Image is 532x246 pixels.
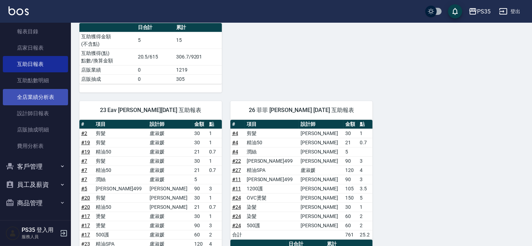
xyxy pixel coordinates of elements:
td: 1 [207,138,222,147]
th: 日合計 [136,23,174,32]
td: 0.7 [358,138,373,147]
td: 2 [207,230,222,239]
a: #5 [81,186,87,191]
td: 盧淑媛 [148,138,192,147]
td: 盧淑媛 [299,166,343,175]
td: 精油50 [94,202,148,212]
td: 120 [343,166,358,175]
td: 染髮 [245,202,299,212]
td: 5 [343,147,358,156]
td: [PERSON_NAME] [299,156,343,166]
div: PS35 [477,7,491,16]
td: 0.7 [207,202,222,212]
td: 60 [192,230,207,239]
td: 店販業績 [79,65,136,74]
td: 30 [192,138,207,147]
td: 1 [207,212,222,221]
td: [PERSON_NAME] [299,175,343,184]
a: #19 [81,140,90,145]
img: Logo [9,6,29,15]
td: OVC燙髮 [245,193,299,202]
td: 精油50 [94,166,148,175]
td: 30 [192,156,207,166]
td: 互助獲得(點) 點數/換算金額 [79,49,136,65]
a: #11 [232,186,241,191]
td: 90 [343,175,358,184]
a: #19 [81,149,90,155]
td: 306.7/9201 [174,49,222,65]
th: 累計 [174,23,222,32]
a: 店販抽成明細 [3,122,68,138]
td: 25.2 [358,230,373,239]
th: 點 [207,120,222,129]
td: 盧淑媛 [148,221,192,230]
td: 20.5/615 [136,49,174,65]
td: 500護 [94,230,148,239]
td: 150 [343,193,358,202]
a: #11 [232,177,241,182]
a: #20 [81,195,90,201]
td: 90 [343,156,358,166]
td: 盧淑媛 [148,166,192,175]
td: 精油50 [245,138,299,147]
td: 15 [174,32,222,49]
td: 精油SPA [245,166,299,175]
td: 1219 [174,65,222,74]
button: 登出 [496,5,523,18]
a: #24 [232,195,241,201]
a: 費用分析表 [3,138,68,154]
a: #24 [232,204,241,210]
td: [PERSON_NAME] [299,193,343,202]
td: 潤絲 [245,147,299,156]
td: 0.7 [207,166,222,175]
a: #4 [232,130,238,136]
td: 1 [207,129,222,138]
td: 合計 [230,230,245,239]
td: 105 [343,184,358,193]
a: 互助點數明細 [3,72,68,89]
td: 5 [136,32,174,49]
a: 設計師日報表 [3,105,68,122]
td: 30 [343,202,358,212]
td: 1 [207,193,222,202]
td: 精油50 [94,147,148,156]
button: 客戶管理 [3,157,68,176]
a: #17 [81,232,90,237]
th: 項目 [94,120,148,129]
a: 全店業績分析表 [3,89,68,105]
td: 盧淑媛 [148,147,192,156]
td: [PERSON_NAME] [299,184,343,193]
td: [PERSON_NAME] [299,202,343,212]
th: 金額 [192,120,207,129]
td: 5 [358,193,373,202]
td: [PERSON_NAME] [299,221,343,230]
a: #22 [232,158,241,164]
td: 0.7 [207,147,222,156]
td: 30 [192,212,207,221]
td: [PERSON_NAME] [299,147,343,156]
button: 商品管理 [3,194,68,212]
td: 剪髮 [94,193,148,202]
a: #4 [232,140,238,145]
h5: PS35 登入用 [22,227,58,234]
td: [PERSON_NAME] [148,193,192,202]
td: 互助獲得金額 (不含點) [79,32,136,49]
a: 店家日報表 [3,40,68,56]
td: 1 [207,156,222,166]
td: 21 [192,166,207,175]
a: #24 [232,223,241,228]
th: # [230,120,245,129]
td: 3 [207,184,222,193]
td: 3 [358,175,373,184]
td: [PERSON_NAME] [148,184,192,193]
a: #4 [232,149,238,155]
a: #17 [81,223,90,228]
td: 500護 [245,221,299,230]
td: 30 [192,193,207,202]
th: # [79,120,94,129]
a: #7 [81,177,87,182]
td: 3.5 [358,184,373,193]
td: 店販抽成 [79,74,136,84]
img: Person [6,226,20,240]
th: 設計師 [148,120,192,129]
